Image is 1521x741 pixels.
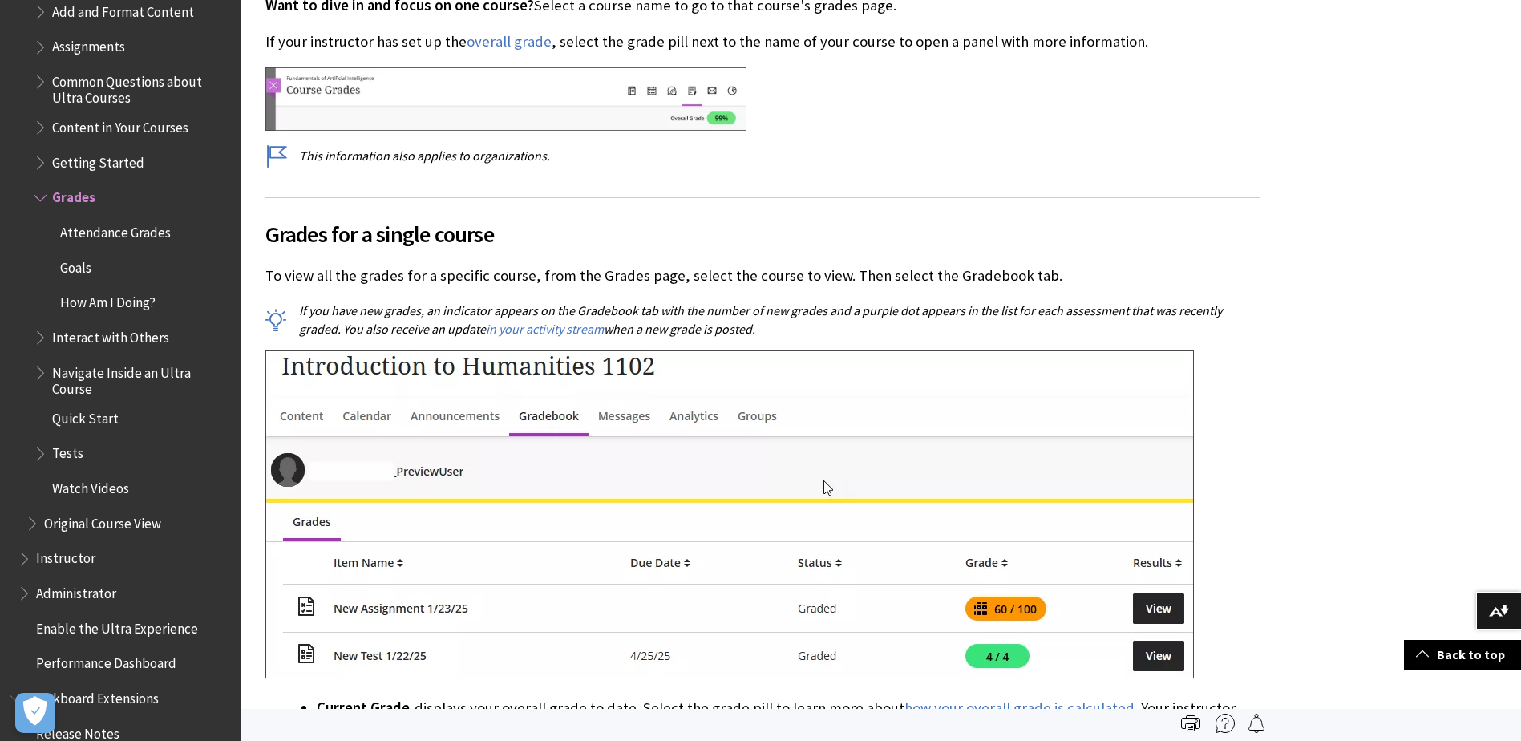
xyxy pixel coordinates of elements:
span: Grades [52,184,95,206]
p: To view all the grades for a specific course, from the Grades page, select the course to view. Th... [265,265,1260,286]
img: Print [1181,714,1200,733]
span: How Am I Doing? [60,290,156,311]
a: how your overall grade is calculated [904,698,1135,718]
p: If you have new grades, an indicator appears on the Gradebook tab with the number of new grades a... [265,302,1260,338]
span: Assignments [52,34,125,55]
button: Open Preferences [15,693,55,733]
span: Grades for a single course [265,217,1260,251]
span: Blackboard Extensions [28,685,159,707]
span: Interact with Others [52,324,169,346]
p: If your instructor has set up the , select the grade pill next to the name of your course to open... [265,31,1260,52]
span: Watch Videos [52,475,129,496]
a: in your activity stream [486,321,604,338]
span: Original Course View [44,510,161,532]
span: Tests [52,440,83,462]
span: Quick Start [52,405,119,427]
a: overall grade [467,32,552,51]
span: Administrator [36,580,116,601]
span: Performance Dashboard [36,650,176,672]
p: This information also applies to organizations. [265,147,1260,164]
span: Current Grade [317,698,410,717]
img: Gradebook view [265,350,1194,678]
img: Follow this page [1247,714,1266,733]
span: Enable the Ultra Experience [36,615,198,637]
span: Navigate Inside an Ultra Course [52,359,229,397]
a: Back to top [1404,640,1521,670]
span: Content in Your Courses [52,114,188,136]
span: Attendance Grades [60,219,171,241]
span: Common Questions about Ultra Courses [52,68,229,106]
span: Goals [60,254,91,276]
span: Instructor [36,545,95,567]
span: Getting Started [52,149,144,171]
img: More help [1216,714,1235,733]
